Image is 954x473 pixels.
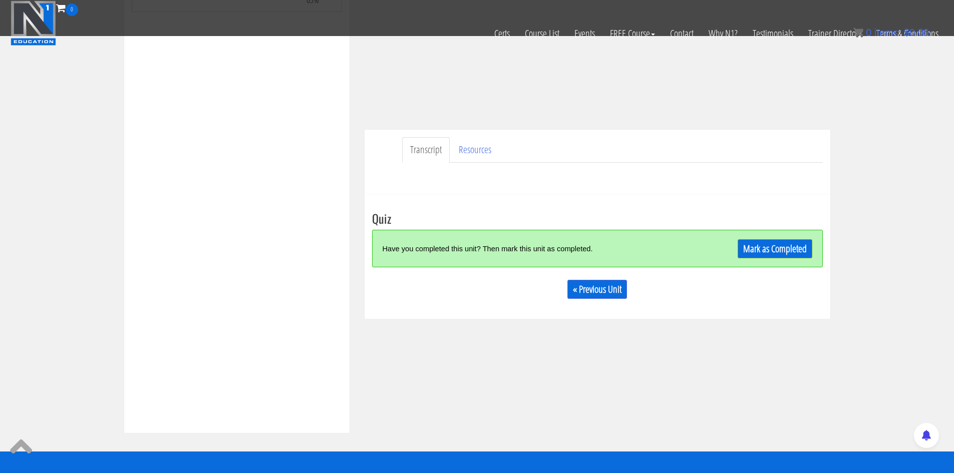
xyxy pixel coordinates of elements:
a: Contact [663,16,701,51]
a: Mark as Completed [738,239,812,258]
a: Resources [451,137,499,163]
span: 0 [66,4,78,16]
a: 0 [56,1,78,15]
a: Transcript [402,137,450,163]
a: Testimonials [745,16,801,51]
a: FREE Course [602,16,663,51]
a: Events [567,16,602,51]
span: items: [874,27,901,38]
img: n1-education [11,1,56,46]
a: 0 items: $0.00 [853,27,929,38]
a: Course List [517,16,567,51]
div: Have you completed this unit? Then mark this unit as completed. [383,238,700,259]
a: Why N1? [701,16,745,51]
img: icon11.png [853,28,863,38]
span: $ [904,27,909,38]
a: Terms & Conditions [869,16,946,51]
a: Certs [487,16,517,51]
a: Trainer Directory [801,16,869,51]
span: 0 [866,27,871,38]
a: « Previous Unit [567,280,627,299]
bdi: 0.00 [904,27,929,38]
h3: Quiz [372,212,823,225]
